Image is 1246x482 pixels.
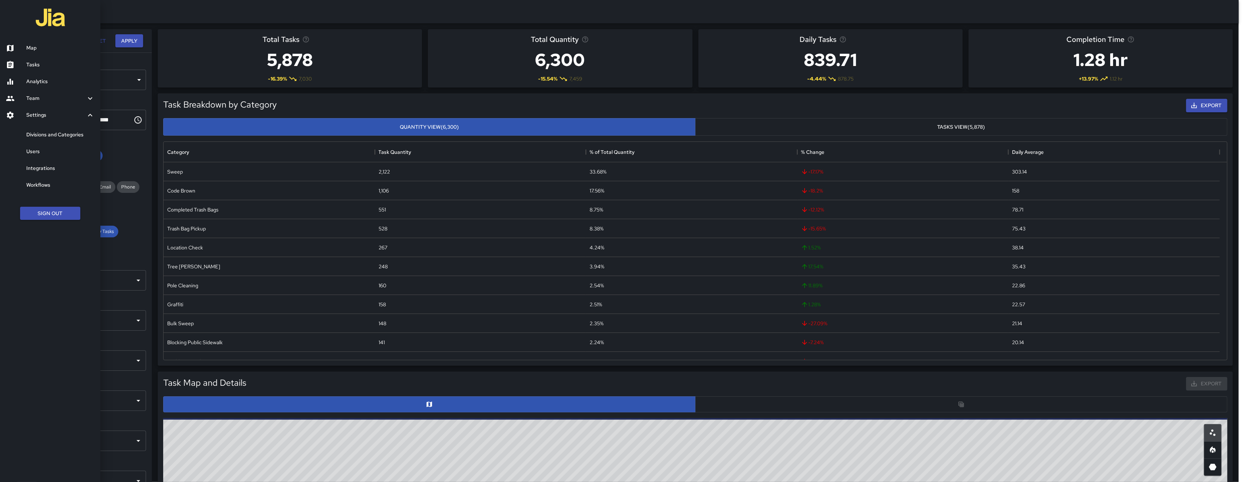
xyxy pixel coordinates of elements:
h6: Tasks [26,61,95,69]
h6: Settings [26,111,86,119]
h6: Workflows [26,181,95,189]
h6: Divisions and Categories [26,131,95,139]
h6: Integrations [26,164,95,172]
button: Sign Out [20,207,80,220]
h6: Team [26,94,86,102]
h6: Users [26,148,95,156]
h6: Analytics [26,78,95,86]
img: jia-logo [36,3,65,32]
h6: Map [26,44,95,52]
